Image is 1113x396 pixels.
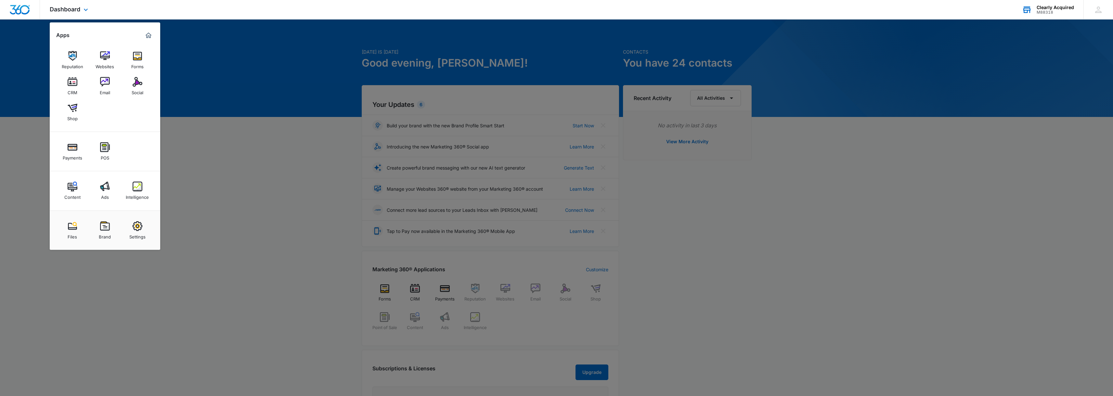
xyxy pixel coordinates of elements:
div: Settings [129,231,146,239]
div: Ads [101,191,109,200]
div: Websites [96,61,114,69]
div: Files [68,231,77,239]
a: Intelligence [125,178,150,203]
div: CRM [68,87,77,95]
a: Forms [125,48,150,72]
div: Social [132,87,143,95]
div: Shop [67,113,78,121]
div: Intelligence [126,191,149,200]
a: Email [93,74,117,98]
a: Payments [60,139,85,164]
div: account name [1037,5,1074,10]
a: Settings [125,218,150,243]
a: Reputation [60,48,85,72]
span: Dashboard [50,6,80,13]
a: POS [93,139,117,164]
a: Brand [93,218,117,243]
div: Email [100,87,110,95]
a: Social [125,74,150,98]
a: CRM [60,74,85,98]
a: Content [60,178,85,203]
div: Brand [99,231,111,239]
a: Websites [93,48,117,72]
div: Content [64,191,81,200]
a: Shop [60,100,85,124]
h2: Apps [56,32,70,38]
div: POS [101,152,109,160]
div: Forms [131,61,144,69]
div: Payments [63,152,82,160]
div: account id [1037,10,1074,15]
a: Files [60,218,85,243]
a: Marketing 360® Dashboard [143,30,154,41]
a: Ads [93,178,117,203]
div: Reputation [62,61,83,69]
